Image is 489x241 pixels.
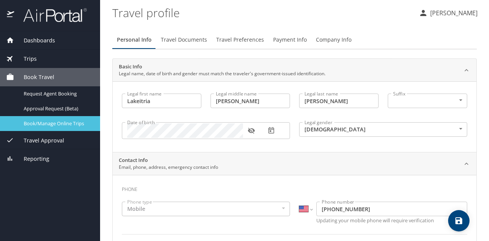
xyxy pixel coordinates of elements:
[119,157,218,164] h2: Contact Info
[299,122,467,137] div: [DEMOGRAPHIC_DATA]
[316,35,351,45] span: Company Info
[14,155,49,163] span: Reporting
[7,8,15,23] img: icon-airportal.png
[112,31,477,49] div: Profile
[14,36,55,45] span: Dashboards
[161,35,207,45] span: Travel Documents
[448,210,470,231] button: save
[273,35,307,45] span: Payment Info
[14,73,54,81] span: Book Travel
[122,202,290,216] div: Mobile
[14,136,64,145] span: Travel Approval
[216,35,264,45] span: Travel Preferences
[119,70,325,77] p: Legal name, date of birth and gender must match the traveler's government-issued identification.
[24,120,91,127] span: Book/Manage Online Trips
[119,164,218,171] p: Email, phone, address, emergency contact info
[113,81,476,152] div: Basic InfoLegal name, date of birth and gender must match the traveler's government-issued identi...
[416,6,481,20] button: [PERSON_NAME]
[388,94,467,108] div: ​
[14,55,37,63] span: Trips
[119,63,325,71] h2: Basic Info
[15,8,87,23] img: airportal-logo.png
[113,59,476,82] div: Basic InfoLegal name, date of birth and gender must match the traveler's government-issued identi...
[113,152,476,175] div: Contact InfoEmail, phone, address, emergency contact info
[117,35,152,45] span: Personal Info
[316,218,467,223] p: Updating your mobile phone will require verification
[24,105,91,112] span: Approval Request (Beta)
[112,1,413,24] h1: Travel profile
[24,90,91,97] span: Request Agent Booking
[122,181,467,194] h3: Phone
[428,8,478,18] p: [PERSON_NAME]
